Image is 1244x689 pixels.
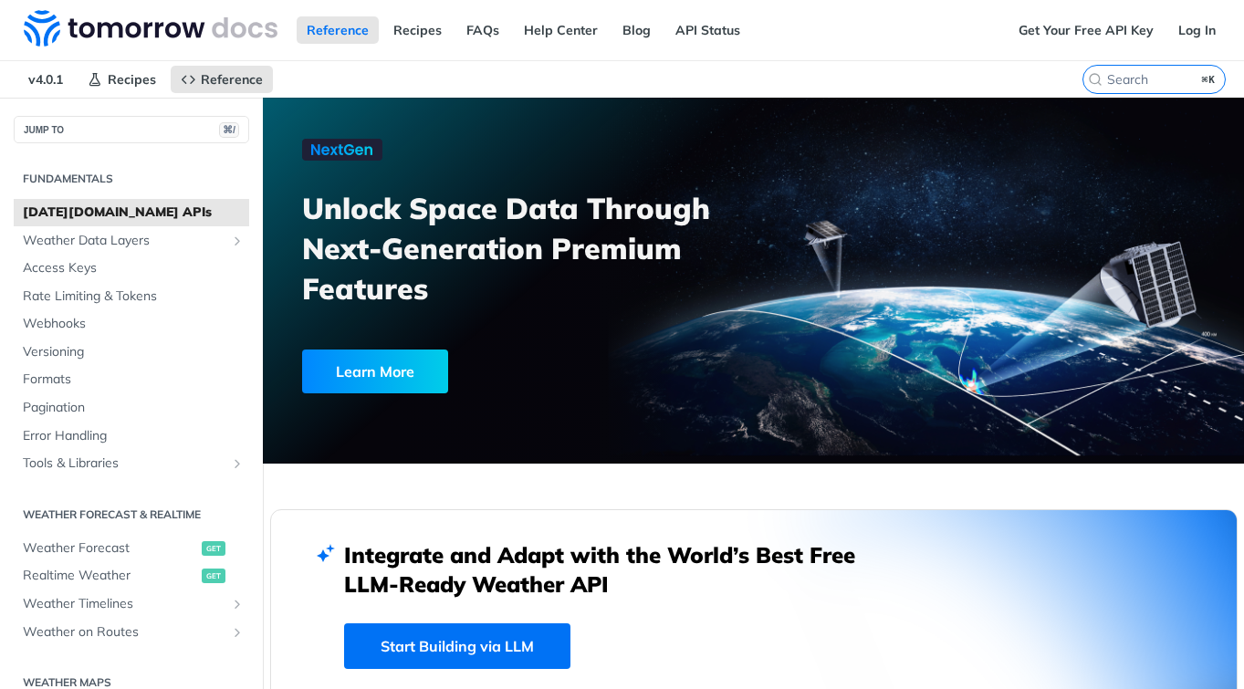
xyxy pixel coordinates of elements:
a: Rate Limiting & Tokens [14,283,249,310]
a: Realtime Weatherget [14,562,249,590]
a: Formats [14,366,249,393]
a: Blog [612,16,661,44]
span: Tools & Libraries [23,454,225,473]
kbd: ⌘K [1197,70,1220,89]
img: NextGen [302,139,382,161]
a: Recipes [78,66,166,93]
a: Reference [171,66,273,93]
div: Learn More [302,350,448,393]
a: Webhooks [14,310,249,338]
a: FAQs [456,16,509,44]
span: Webhooks [23,315,245,333]
img: Tomorrow.io Weather API Docs [24,10,277,47]
a: Help Center [514,16,608,44]
svg: Search [1088,72,1103,87]
span: Weather Timelines [23,595,225,613]
span: Formats [23,371,245,389]
a: Weather TimelinesShow subpages for Weather Timelines [14,590,249,618]
a: Learn More [302,350,679,393]
span: Rate Limiting & Tokens [23,287,245,306]
h2: Weather Forecast & realtime [14,506,249,523]
a: Get Your Free API Key [1009,16,1164,44]
span: Weather Forecast [23,539,197,558]
a: [DATE][DOMAIN_NAME] APIs [14,199,249,226]
h3: Unlock Space Data Through Next-Generation Premium Features [302,188,773,308]
a: Reference [297,16,379,44]
a: Weather Forecastget [14,535,249,562]
a: Recipes [383,16,452,44]
a: Access Keys [14,255,249,282]
span: Versioning [23,343,245,361]
button: Show subpages for Weather on Routes [230,625,245,640]
span: Recipes [108,71,156,88]
a: Log In [1168,16,1226,44]
a: Error Handling [14,423,249,450]
span: Weather Data Layers [23,232,225,250]
span: [DATE][DOMAIN_NAME] APIs [23,204,245,222]
span: Pagination [23,399,245,417]
a: Tools & LibrariesShow subpages for Tools & Libraries [14,450,249,477]
span: get [202,569,225,583]
span: Reference [201,71,263,88]
a: Versioning [14,339,249,366]
span: Error Handling [23,427,245,445]
span: Weather on Routes [23,623,225,642]
a: Pagination [14,394,249,422]
h2: Integrate and Adapt with the World’s Best Free LLM-Ready Weather API [344,540,883,599]
a: API Status [665,16,750,44]
span: Realtime Weather [23,567,197,585]
button: Show subpages for Weather Timelines [230,597,245,611]
span: v4.0.1 [18,66,73,93]
a: Start Building via LLM [344,623,570,669]
a: Weather on RoutesShow subpages for Weather on Routes [14,619,249,646]
button: Show subpages for Tools & Libraries [230,456,245,471]
button: JUMP TO⌘/ [14,116,249,143]
span: Access Keys [23,259,245,277]
span: get [202,541,225,556]
a: Weather Data LayersShow subpages for Weather Data Layers [14,227,249,255]
h2: Fundamentals [14,171,249,187]
span: ⌘/ [219,122,239,138]
button: Show subpages for Weather Data Layers [230,234,245,248]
